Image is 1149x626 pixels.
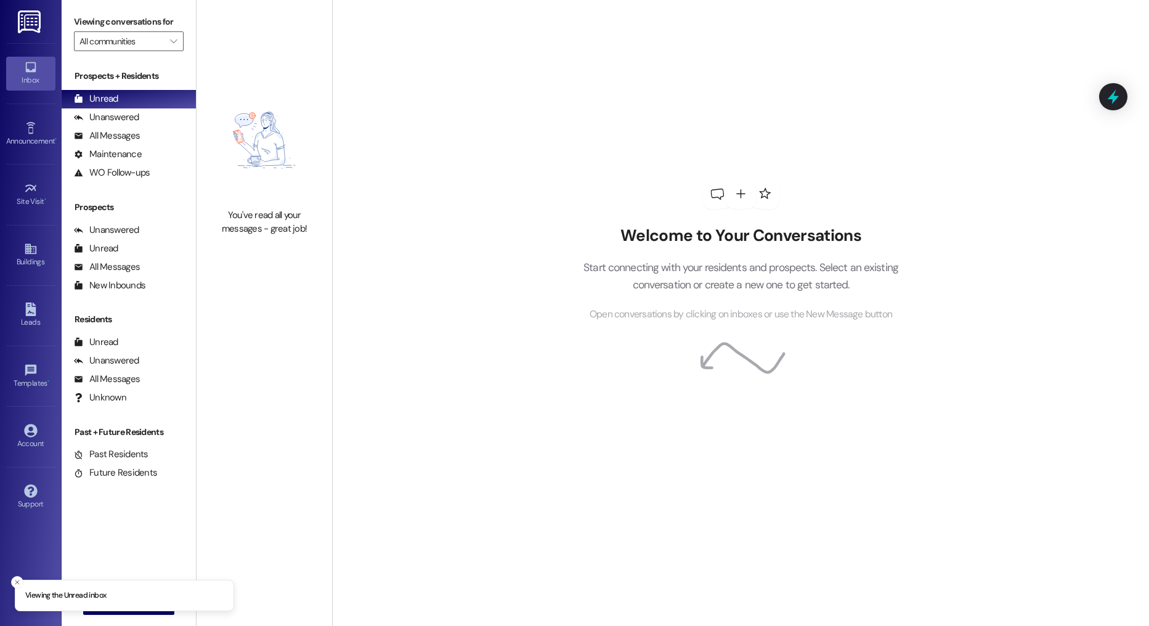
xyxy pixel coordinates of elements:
label: Viewing conversations for [74,12,184,31]
div: Prospects [62,201,196,214]
div: All Messages [74,129,140,142]
div: Unanswered [74,224,139,237]
div: Past Residents [74,448,148,461]
div: Maintenance [74,148,142,161]
span: • [47,377,49,386]
div: All Messages [74,261,140,274]
div: Unread [74,92,118,105]
span: • [44,195,46,204]
div: Unknown [74,391,126,404]
a: Account [6,420,55,453]
a: Leads [6,299,55,332]
span: • [55,135,57,144]
a: Site Visit • [6,178,55,211]
p: Start connecting with your residents and prospects. Select an existing conversation or create a n... [565,259,917,294]
div: All Messages [74,373,140,386]
div: Unread [74,336,118,349]
div: Prospects + Residents [62,70,196,83]
div: Past + Future Residents [62,426,196,439]
i:  [170,36,177,46]
div: Unanswered [74,354,139,367]
div: Future Residents [74,466,157,479]
div: Unanswered [74,111,139,124]
div: Unread [74,242,118,255]
h2: Welcome to Your Conversations [565,226,917,246]
a: Templates • [6,360,55,393]
img: ResiDesk Logo [18,10,43,33]
a: Buildings [6,238,55,272]
a: Support [6,481,55,514]
div: You've read all your messages - great job! [210,209,319,235]
img: empty-state [210,78,319,203]
input: All communities [79,31,164,51]
p: Viewing the Unread inbox [25,590,106,601]
button: Close toast [11,576,23,588]
span: Open conversations by clicking on inboxes or use the New Message button [590,307,892,322]
div: WO Follow-ups [74,166,150,179]
div: New Inbounds [74,279,145,292]
div: Residents [62,313,196,326]
a: Inbox [6,57,55,90]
